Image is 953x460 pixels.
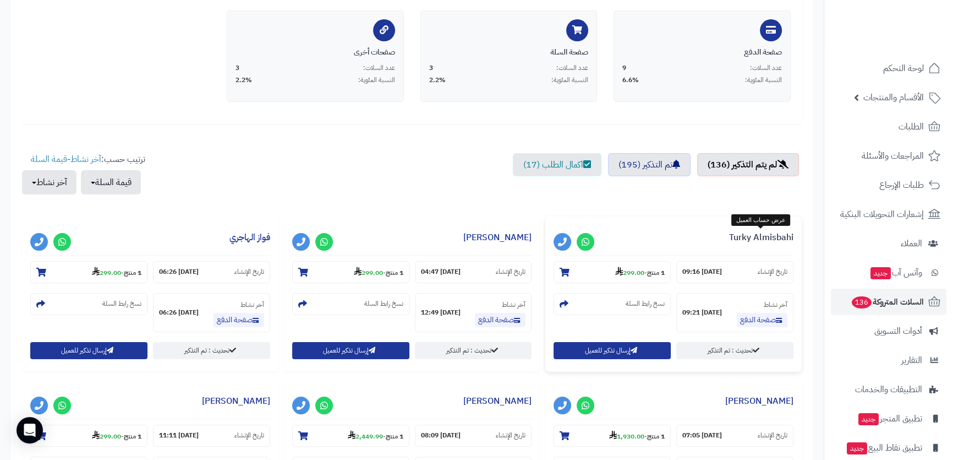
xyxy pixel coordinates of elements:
span: النسبة المئوية: [551,75,588,85]
span: 136 [852,296,872,309]
small: - [348,430,403,441]
a: أدوات التسويق [831,318,946,344]
small: آخر نشاط [764,300,787,310]
small: تاريخ الإنشاء [758,431,787,440]
span: 3 [429,63,433,73]
strong: 299.00 [615,268,644,278]
small: تاريخ الإنشاء [758,267,787,277]
small: نسخ رابط السلة [364,299,403,309]
button: إرسال تذكير للعميل [30,342,147,359]
strong: [DATE] 11:11 [159,431,199,440]
span: 2.2% [429,75,446,85]
strong: [DATE] 06:26 [159,308,199,317]
a: طلبات الإرجاع [831,172,946,198]
small: - [92,430,141,441]
strong: 1 منتج [124,431,141,441]
strong: [DATE] 06:26 [159,267,199,277]
span: 6.6% [622,75,639,85]
a: [PERSON_NAME] [463,231,532,244]
a: التطبيقات والخدمات [831,376,946,403]
span: 3 [235,63,239,73]
a: صفحة الدفع [475,313,525,327]
small: - [609,430,665,441]
small: تاريخ الإنشاء [234,267,264,277]
a: العملاء [831,230,946,257]
strong: 2,449.99 [348,431,383,441]
div: عرض حساب العميل [731,214,790,226]
strong: 299.00 [354,268,383,278]
strong: 299.00 [92,431,121,441]
strong: [DATE] 08:09 [421,431,461,440]
a: المراجعات والأسئلة [831,143,946,169]
span: وآتس آب [869,265,922,280]
a: فواز الهاجري [229,231,270,244]
a: إشعارات التحويلات البنكية [831,201,946,228]
small: - [354,267,403,278]
section: 1 منتج-299.00 [30,261,147,283]
a: صفحة الدفع [737,313,787,327]
strong: 1 منتج [647,268,665,278]
small: - [92,267,141,278]
strong: 1 منتج [386,431,403,441]
span: التقارير [901,353,922,368]
section: نسخ رابط السلة [292,293,409,315]
small: تاريخ الإنشاء [234,431,264,440]
small: نسخ رابط السلة [102,299,141,309]
small: آخر نشاط [502,300,525,310]
span: لوحة التحكم [883,61,924,76]
strong: [DATE] 07:05 [682,431,722,440]
a: تم التذكير (195) [608,153,691,176]
strong: 1,930.00 [609,431,644,441]
a: تطبيق المتجرجديد [831,405,946,432]
span: عدد السلات: [363,63,395,73]
span: جديد [847,442,867,454]
strong: 1 منتج [647,431,665,441]
img: logo-2.png [878,26,943,49]
small: - [615,267,665,278]
span: تطبيق المتجر [857,411,922,426]
span: أدوات التسويق [874,323,922,339]
span: الأقسام والمنتجات [863,90,924,105]
span: النسبة المئوية: [358,75,395,85]
button: إرسال تذكير للعميل [554,342,671,359]
strong: 299.00 [92,268,121,278]
strong: [DATE] 12:49 [421,308,461,317]
small: تاريخ الإنشاء [496,431,525,440]
span: النسبة المئوية: [745,75,782,85]
span: جديد [870,267,891,279]
strong: [DATE] 09:21 [682,308,722,317]
span: 9 [622,63,626,73]
ul: ترتيب حسب: - [22,153,145,194]
section: 1 منتج-299.00 [30,425,147,447]
span: التطبيقات والخدمات [855,382,922,397]
button: آخر نشاط [22,170,76,194]
strong: 1 منتج [124,268,141,278]
button: قيمة السلة [81,170,141,194]
span: الطلبات [899,119,924,134]
strong: [DATE] 09:16 [682,267,722,277]
small: آخر نشاط [240,300,264,310]
a: تحديث : تم التذكير [676,342,793,359]
span: تطبيق نقاط البيع [846,440,922,456]
small: نسخ رابط السلة [626,299,665,309]
span: طلبات الإرجاع [879,177,924,193]
a: [PERSON_NAME] [463,394,532,408]
strong: 1 منتج [386,268,403,278]
button: إرسال تذكير للعميل [292,342,409,359]
div: صفحات أخرى [235,47,395,58]
strong: [DATE] 04:47 [421,267,461,277]
a: التقارير [831,347,946,374]
section: نسخ رابط السلة [554,293,671,315]
div: Open Intercom Messenger [17,417,43,443]
span: عدد السلات: [556,63,588,73]
section: 1 منتج-1,930.00 [554,425,671,447]
section: 1 منتج-2,449.99 [292,425,409,447]
div: صفحة الدفع [622,47,782,58]
span: السلات المتروكة [851,294,924,310]
a: وآتس آبجديد [831,259,946,286]
div: صفحة السلة [429,47,589,58]
a: الطلبات [831,113,946,140]
section: 1 منتج-299.00 [292,261,409,283]
section: نسخ رابط السلة [30,293,147,315]
a: صفحة الدفع [213,313,264,327]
